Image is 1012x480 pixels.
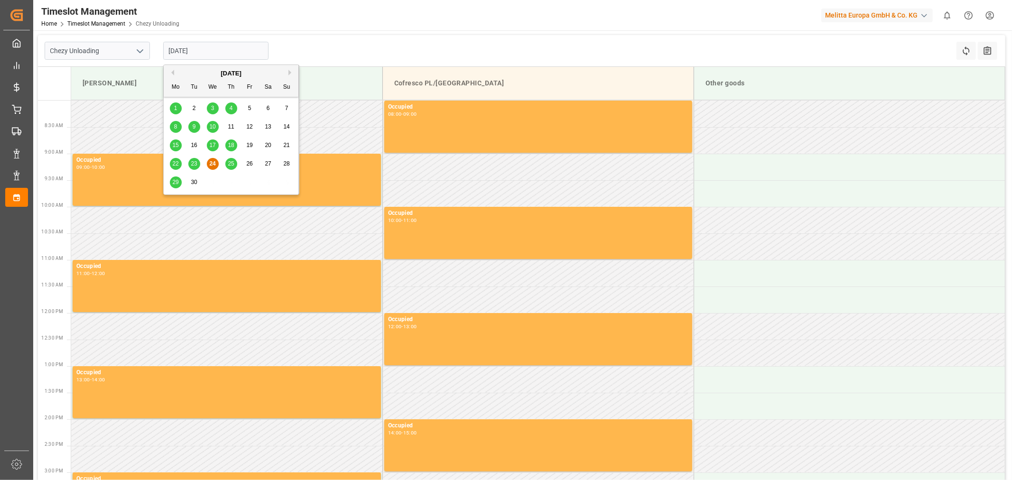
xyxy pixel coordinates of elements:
span: 11:00 AM [41,256,63,261]
span: 10:00 AM [41,203,63,208]
span: 2:00 PM [45,415,63,420]
div: 09:00 [403,112,417,116]
button: Next Month [288,70,294,75]
div: Choose Sunday, September 21st, 2025 [281,139,293,151]
div: 12:00 [92,271,105,276]
span: 19 [246,142,252,148]
div: Choose Sunday, September 7th, 2025 [281,102,293,114]
div: Choose Monday, September 22nd, 2025 [170,158,182,170]
div: We [207,82,219,93]
div: Choose Friday, September 26th, 2025 [244,158,256,170]
div: Choose Wednesday, September 10th, 2025 [207,121,219,133]
div: Choose Tuesday, September 23rd, 2025 [188,158,200,170]
div: Mo [170,82,182,93]
div: 11:00 [403,218,417,222]
div: - [401,431,403,435]
div: Choose Monday, September 15th, 2025 [170,139,182,151]
span: 16 [191,142,197,148]
div: Choose Friday, September 12th, 2025 [244,121,256,133]
span: 12:30 PM [41,335,63,341]
span: 20 [265,142,271,148]
div: - [401,218,403,222]
div: 13:00 [403,324,417,329]
div: Choose Tuesday, September 9th, 2025 [188,121,200,133]
div: 10:00 [92,165,105,169]
div: Choose Saturday, September 13th, 2025 [262,121,274,133]
div: Occupied [388,102,688,112]
span: 21 [283,142,289,148]
div: Th [225,82,237,93]
span: 28 [283,160,289,167]
span: 9:00 AM [45,149,63,155]
button: Help Center [958,5,979,26]
a: Home [41,20,57,27]
div: Choose Thursday, September 11th, 2025 [225,121,237,133]
div: Other goods [702,74,997,92]
div: Timeslot Management [41,4,179,18]
span: 17 [209,142,215,148]
div: Choose Monday, September 8th, 2025 [170,121,182,133]
span: 4 [230,105,233,111]
button: Previous Month [168,70,174,75]
button: open menu [132,44,147,58]
div: Fr [244,82,256,93]
div: month 2025-09 [167,99,296,192]
div: 08:00 [388,112,402,116]
div: Choose Sunday, September 28th, 2025 [281,158,293,170]
div: Occupied [76,368,377,378]
div: Choose Sunday, September 14th, 2025 [281,121,293,133]
div: Occupied [388,421,688,431]
span: 29 [172,179,178,185]
div: - [401,112,403,116]
span: 3 [211,105,214,111]
div: 12:00 [388,324,402,329]
span: 1:00 PM [45,362,63,367]
span: 1 [174,105,177,111]
div: - [90,271,92,276]
div: Choose Friday, September 19th, 2025 [244,139,256,151]
span: 14 [283,123,289,130]
div: Choose Thursday, September 25th, 2025 [225,158,237,170]
div: [PERSON_NAME] [79,74,375,92]
span: 18 [228,142,234,148]
div: Choose Wednesday, September 17th, 2025 [207,139,219,151]
div: - [401,324,403,329]
span: 6 [267,105,270,111]
span: 2 [193,105,196,111]
div: Choose Wednesday, September 3rd, 2025 [207,102,219,114]
div: Melitta Europa GmbH & Co. KG [821,9,933,22]
span: 10:30 AM [41,229,63,234]
span: 9:30 AM [45,176,63,181]
input: Type to search/select [45,42,150,60]
div: Occupied [388,315,688,324]
button: Melitta Europa GmbH & Co. KG [821,6,937,24]
span: 12:00 PM [41,309,63,314]
span: 8 [174,123,177,130]
div: Choose Friday, September 5th, 2025 [244,102,256,114]
span: 10 [209,123,215,130]
div: Sa [262,82,274,93]
span: 1:30 PM [45,388,63,394]
div: Occupied [388,209,688,218]
div: Choose Monday, September 29th, 2025 [170,176,182,188]
div: 09:00 [76,165,90,169]
span: 23 [191,160,197,167]
span: 27 [265,160,271,167]
div: Choose Wednesday, September 24th, 2025 [207,158,219,170]
span: 13 [265,123,271,130]
span: 25 [228,160,234,167]
input: DD-MM-YYYY [163,42,269,60]
span: 3:00 PM [45,468,63,473]
div: 14:00 [388,431,402,435]
span: 5 [248,105,251,111]
div: 13:00 [76,378,90,382]
div: - [90,165,92,169]
span: 15 [172,142,178,148]
div: - [90,378,92,382]
div: 10:00 [388,218,402,222]
div: Choose Monday, September 1st, 2025 [170,102,182,114]
span: 26 [246,160,252,167]
span: 12 [246,123,252,130]
div: Choose Thursday, September 4th, 2025 [225,102,237,114]
span: 7 [285,105,288,111]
